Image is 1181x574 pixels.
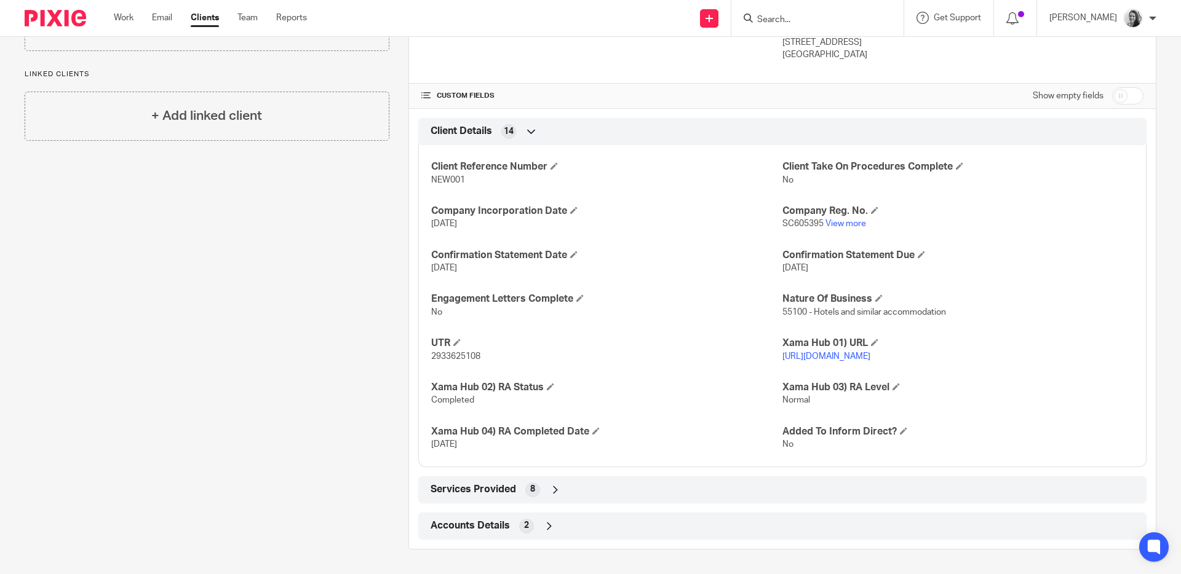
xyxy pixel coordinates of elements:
p: [STREET_ADDRESS] [782,36,1143,49]
img: IMG-0056.JPG [1123,9,1143,28]
span: Client Details [431,125,492,138]
span: Services Provided [431,483,516,496]
h4: Xama Hub 03) RA Level [782,381,1134,394]
input: Search [756,15,867,26]
h4: Xama Hub 01) URL [782,337,1134,350]
span: 55100 - Hotels and similar accommodation [782,308,946,316]
span: 14 [504,125,514,138]
h4: Company Reg. No. [782,205,1134,218]
span: Accounts Details [431,519,510,532]
a: Clients [191,12,219,24]
span: No [431,308,442,316]
a: Work [114,12,133,24]
a: Email [152,12,172,24]
h4: + Add linked client [151,106,262,125]
span: 8 [530,483,535,495]
span: No [782,440,793,449]
h4: Client Reference Number [431,160,782,173]
span: [DATE] [431,219,457,228]
a: [URL][DOMAIN_NAME] [782,352,870,361]
h4: Added To Inform Direct? [782,425,1134,438]
h4: Confirmation Statement Due [782,249,1134,262]
span: [DATE] [431,440,457,449]
span: [DATE] [431,264,457,272]
span: No [782,176,793,184]
h4: Nature Of Business [782,293,1134,305]
p: [GEOGRAPHIC_DATA] [782,49,1143,61]
p: Linked clients [25,69,389,79]
span: 2 [524,519,529,532]
h4: CUSTOM FIELDS [421,91,782,101]
span: [DATE] [782,264,808,272]
span: NEW001 [431,176,465,184]
a: Team [237,12,258,24]
h4: Client Take On Procedures Complete [782,160,1134,173]
label: Show empty fields [1033,90,1103,102]
span: SC605395 [782,219,824,228]
a: Reports [276,12,307,24]
a: View more [825,219,866,228]
h4: UTR [431,337,782,350]
h4: Company Incorporation Date [431,205,782,218]
span: Get Support [934,14,981,22]
span: Completed [431,396,474,404]
p: [PERSON_NAME] [1049,12,1117,24]
span: Normal [782,396,810,404]
h4: Xama Hub 02) RA Status [431,381,782,394]
span: 2933625108 [431,352,480,361]
h4: Engagement Letters Complete [431,293,782,305]
h4: Confirmation Statement Date [431,249,782,262]
h4: Xama Hub 04) RA Completed Date [431,425,782,438]
img: Pixie [25,10,86,26]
